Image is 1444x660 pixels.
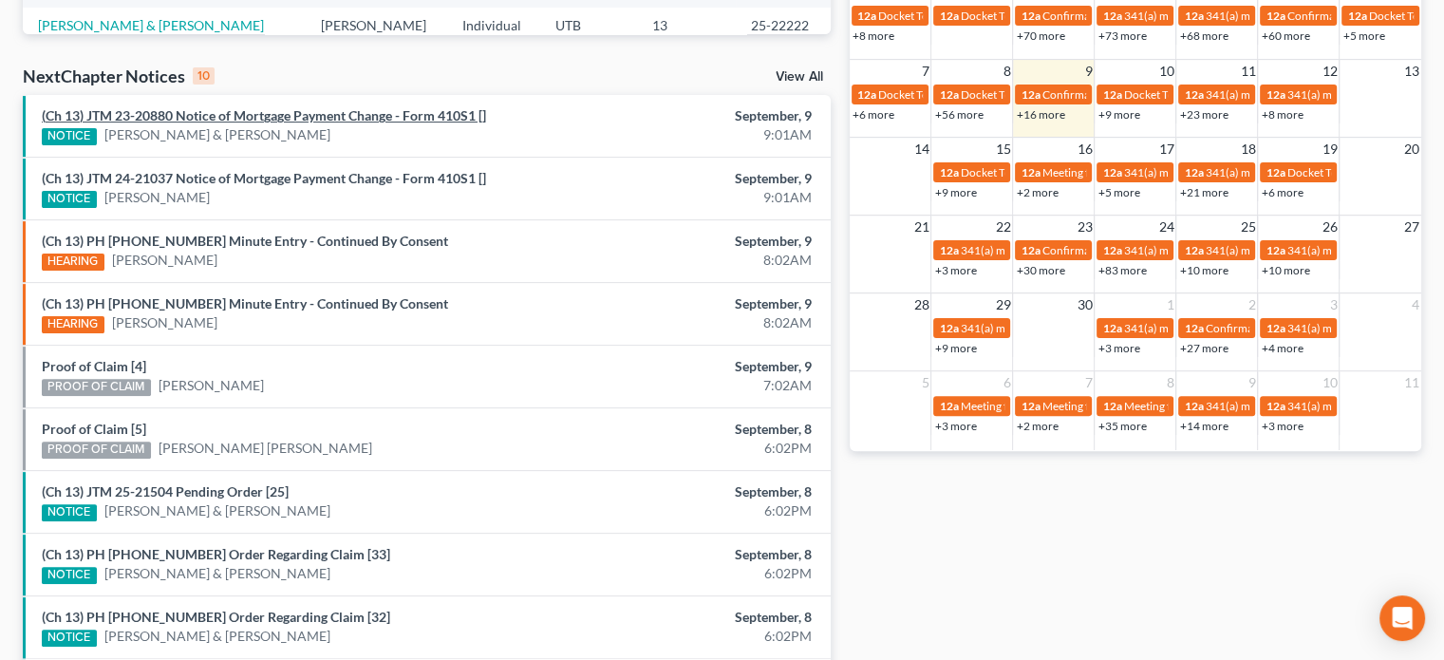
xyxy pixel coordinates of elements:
[1102,87,1121,102] span: 12a
[42,107,486,123] a: (Ch 13) JTM 23-20880 Notice of Mortgage Payment Change - Form 410S1 []
[1075,216,1094,238] span: 23
[1102,399,1121,413] span: 12a
[42,170,486,186] a: (Ch 13) JTM 24-21037 Notice of Mortgage Payment Change - Form 410S1 []
[919,371,930,394] span: 5
[1102,321,1121,335] span: 12a
[568,545,812,564] div: September, 8
[960,399,1109,413] span: Meeting for [PERSON_NAME]
[960,321,1143,335] span: 341(a) meeting for [PERSON_NAME]
[42,128,97,145] div: NOTICE
[568,125,812,144] div: 9:01AM
[1342,28,1384,43] a: +5 more
[1184,243,1203,257] span: 12a
[568,251,812,270] div: 8:02AM
[1179,263,1228,277] a: +10 more
[1184,399,1203,413] span: 12a
[42,254,104,271] div: HEARING
[1184,321,1203,335] span: 12a
[1097,341,1139,355] a: +3 more
[104,564,330,583] a: [PERSON_NAME] & [PERSON_NAME]
[104,188,210,207] a: [PERSON_NAME]
[1123,165,1306,179] span: 341(a) meeting for [PERSON_NAME]
[42,421,146,437] a: Proof of Claim [5]
[42,191,97,208] div: NOTICE
[42,442,151,459] div: PROOF OF CLAIM
[993,138,1012,160] span: 15
[1238,60,1257,83] span: 11
[960,87,1130,102] span: Docket Text: for [PERSON_NAME]
[1041,87,1257,102] span: Confirmation hearing for [PERSON_NAME]
[853,28,894,43] a: +8 more
[568,232,812,251] div: September, 9
[568,420,812,439] div: September, 8
[853,107,894,122] a: +6 more
[1261,263,1309,277] a: +10 more
[939,243,958,257] span: 12a
[1261,419,1303,433] a: +3 more
[1016,263,1064,277] a: +30 more
[568,376,812,395] div: 7:02AM
[1016,28,1064,43] a: +70 more
[1179,107,1228,122] a: +23 more
[1184,87,1203,102] span: 12a
[993,216,1012,238] span: 22
[1266,87,1285,102] span: 12a
[911,293,930,316] span: 28
[1347,9,1366,23] span: 12a
[934,263,976,277] a: +3 more
[1041,399,1191,413] span: Meeting for [PERSON_NAME]
[568,482,812,501] div: September, 8
[42,358,146,374] a: Proof of Claim [4]
[1327,293,1339,316] span: 3
[934,107,983,122] a: +56 more
[1266,243,1285,257] span: 12a
[1320,216,1339,238] span: 26
[104,627,330,646] a: [PERSON_NAME] & [PERSON_NAME]
[1402,371,1421,394] span: 11
[1021,9,1040,23] span: 12a
[1320,138,1339,160] span: 19
[1041,9,1257,23] span: Confirmation hearing for [PERSON_NAME]
[42,483,289,500] a: (Ch 13) JTM 25-21504 Pending Order [25]
[568,608,812,627] div: September, 8
[447,8,540,43] td: Individual
[1102,165,1121,179] span: 12a
[1123,9,1306,23] span: 341(a) meeting for [PERSON_NAME]
[1123,321,1306,335] span: 341(a) meeting for [PERSON_NAME]
[1021,165,1040,179] span: 12a
[1021,399,1040,413] span: 12a
[568,188,812,207] div: 9:01AM
[960,9,1230,23] span: Docket Text: for [PERSON_NAME] & [PERSON_NAME]
[306,8,447,43] td: [PERSON_NAME]
[1205,165,1388,179] span: 341(a) meeting for [PERSON_NAME]
[1205,9,1388,23] span: 341(a) meeting for [PERSON_NAME]
[1097,107,1139,122] a: +9 more
[112,251,217,270] a: [PERSON_NAME]
[1041,243,1257,257] span: Confirmation hearing for [PERSON_NAME]
[993,293,1012,316] span: 29
[1001,371,1012,394] span: 6
[1097,419,1146,433] a: +35 more
[104,501,330,520] a: [PERSON_NAME] & [PERSON_NAME]
[1123,399,1272,413] span: Meeting for [PERSON_NAME]
[1238,216,1257,238] span: 25
[568,294,812,313] div: September, 9
[1379,595,1425,641] div: Open Intercom Messenger
[193,67,215,85] div: 10
[42,504,97,521] div: NOTICE
[1102,243,1121,257] span: 12a
[540,8,637,43] td: UTB
[1179,419,1228,433] a: +14 more
[568,169,812,188] div: September, 9
[1266,399,1285,413] span: 12a
[1179,341,1228,355] a: +27 more
[159,376,264,395] a: [PERSON_NAME]
[104,125,330,144] a: [PERSON_NAME] & [PERSON_NAME]
[1246,293,1257,316] span: 2
[1205,87,1388,102] span: 341(a) meeting for [PERSON_NAME]
[939,9,958,23] span: 12a
[42,567,97,584] div: NOTICE
[1075,138,1094,160] span: 16
[1123,87,1394,102] span: Docket Text: for [PERSON_NAME] & [PERSON_NAME]
[1402,138,1421,160] span: 20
